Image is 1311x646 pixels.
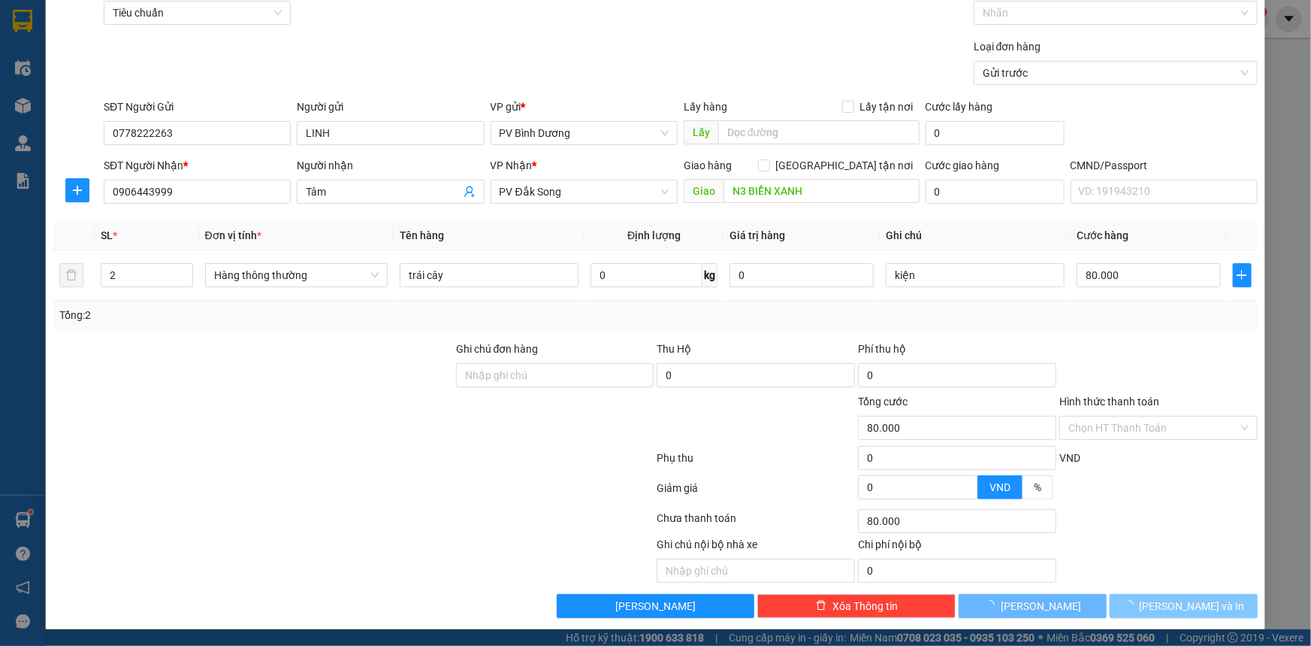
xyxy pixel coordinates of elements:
span: PV [PERSON_NAME] [151,105,209,122]
span: Xóa Thông tin [832,598,898,614]
div: Phụ thu [656,450,857,476]
button: [PERSON_NAME] [959,594,1107,618]
span: Lấy tận nơi [854,99,920,115]
span: VP Nhận [491,159,533,171]
span: user-add [464,186,476,198]
span: PV Bình Dương [500,122,669,144]
span: PV Đắk Song [500,180,669,203]
div: Giảm giá [656,480,857,506]
span: 08:55:05 [DATE] [143,68,212,79]
span: [PERSON_NAME] và In [1140,598,1245,614]
div: Phí thu hộ [858,341,1056,363]
label: Cước lấy hàng [926,101,993,113]
span: Đơn vị tính [205,229,261,241]
input: Cước lấy hàng [926,121,1065,145]
span: Gửi trước [983,62,1249,84]
label: Cước giao hàng [926,159,1000,171]
div: CMND/Passport [1071,157,1258,174]
span: plus [1234,269,1251,281]
span: VND [1059,452,1080,464]
span: delete [816,600,826,612]
span: Nơi nhận: [115,105,139,126]
div: Tổng: 2 [59,307,506,323]
span: Giao [684,179,723,203]
span: Giao hàng [684,159,732,171]
div: SĐT Người Gửi [104,99,291,115]
button: plus [1233,263,1252,287]
div: SĐT Người Nhận [104,157,291,174]
div: Người gửi [297,99,484,115]
div: Ghi chú nội bộ nhà xe [657,536,855,559]
label: Ghi chú đơn hàng [456,343,539,355]
button: [PERSON_NAME] [557,594,755,618]
div: VP gửi [491,99,678,115]
button: deleteXóa Thông tin [757,594,956,618]
span: kg [702,263,717,287]
span: Tiêu chuẩn [113,2,282,24]
span: loading [984,600,1001,611]
span: Thu Hộ [657,343,691,355]
div: Chưa thanh toán [656,510,857,536]
span: Cước hàng [1077,229,1128,241]
span: Hàng thông thường [214,264,379,287]
span: Lấy hàng [684,101,727,113]
input: Ghi Chú [886,263,1065,287]
img: logo [15,34,35,71]
span: Giá trị hàng [730,229,785,241]
span: Nơi gửi: [15,105,31,126]
span: loading [1123,600,1140,611]
div: Người nhận [297,157,484,174]
label: Loại đơn hàng [974,41,1041,53]
span: Định lượng [627,229,681,241]
span: Tổng cước [858,396,908,408]
div: Chi phí nội bộ [858,536,1056,559]
span: plus [66,184,89,196]
input: Dọc đường [718,120,920,144]
span: Tên hàng [400,229,444,241]
th: Ghi chú [880,221,1071,250]
input: 0 [730,263,874,287]
button: [PERSON_NAME] và In [1110,594,1258,618]
span: [PERSON_NAME] [615,598,696,614]
strong: CÔNG TY TNHH [GEOGRAPHIC_DATA] 214 QL13 - P.26 - Q.BÌNH THẠNH - TP HCM 1900888606 [39,24,122,80]
span: VND [989,481,1010,493]
input: Dọc đường [723,179,920,203]
button: plus [65,178,89,202]
input: Nhập ghi chú [657,559,855,583]
input: Cước giao hàng [926,180,1065,204]
span: SL [101,229,113,241]
span: Lấy [684,120,718,144]
button: delete [59,263,83,287]
span: [PERSON_NAME] [1001,598,1081,614]
label: Hình thức thanh toán [1059,396,1159,408]
input: Ghi chú đơn hàng [456,363,654,387]
strong: BIÊN NHẬN GỬI HÀNG HOÁ [52,90,174,102]
span: % [1034,481,1041,493]
input: VD: Bàn, Ghế [400,263,578,287]
span: [GEOGRAPHIC_DATA] tận nơi [770,157,920,174]
span: BD09250248 [151,56,212,68]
